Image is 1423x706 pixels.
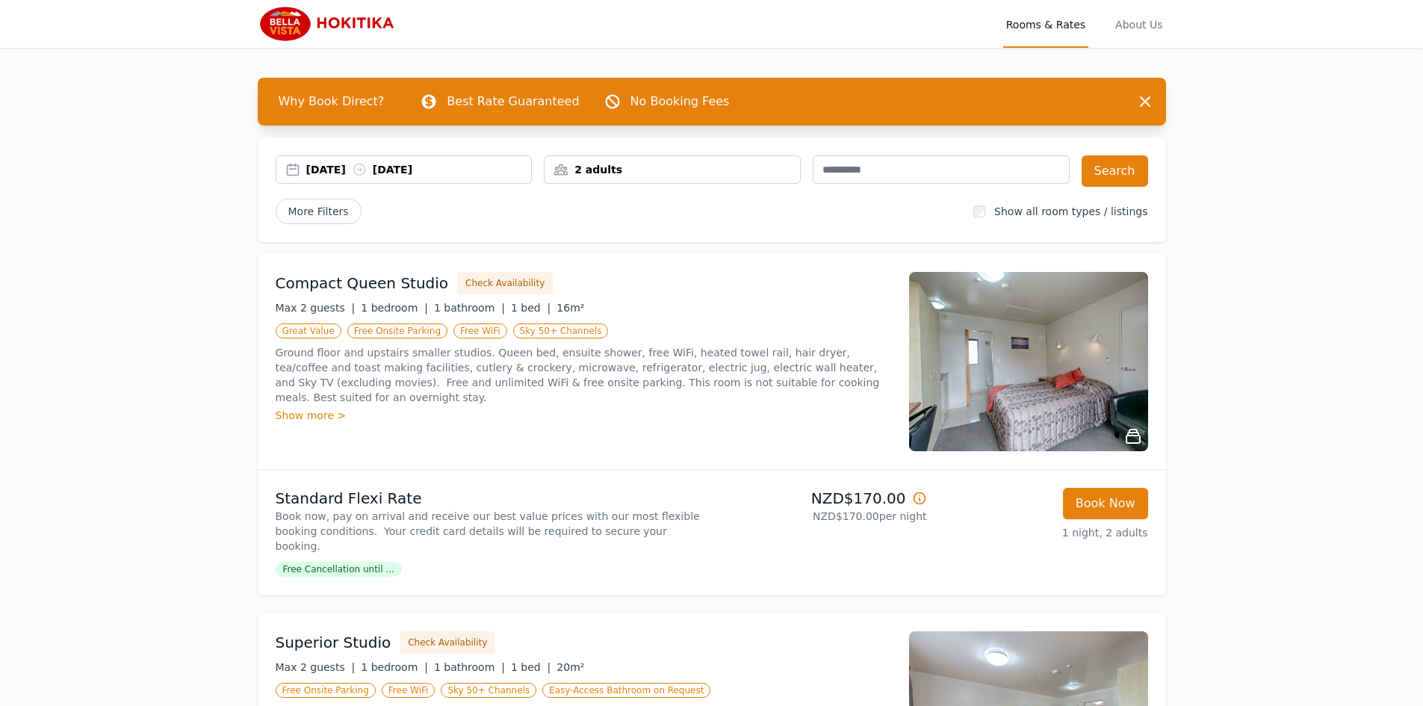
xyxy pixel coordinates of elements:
button: Book Now [1063,488,1148,519]
span: Easy-Access Bathroom on Request [542,683,710,698]
h3: Compact Queen Studio [276,273,449,294]
span: Free Onsite Parking [276,683,376,698]
div: 2 adults [545,162,800,177]
button: Search [1082,155,1148,187]
span: Free WiFi [382,683,435,698]
p: Book now, pay on arrival and receive our best value prices with our most flexible booking conditi... [276,509,706,554]
span: 1 bed | [511,302,551,314]
span: Why Book Direct? [267,87,397,117]
span: Sky 50+ Channels [513,323,609,338]
p: NZD$170.00 per night [718,509,927,524]
button: Check Availability [400,631,495,654]
span: Free Onsite Parking [347,323,447,338]
span: 20m² [557,661,584,673]
span: 1 bed | [511,661,551,673]
div: [DATE] [DATE] [306,162,532,177]
p: NZD$170.00 [718,488,927,509]
p: 1 night, 2 adults [939,525,1148,540]
p: Ground floor and upstairs smaller studios. Queen bed, ensuite shower, free WiFi, heated towel rai... [276,345,891,405]
span: Sky 50+ Channels [441,683,536,698]
button: Check Availability [457,272,553,294]
span: Max 2 guests | [276,661,356,673]
span: Great Value [276,323,341,338]
label: Show all room types / listings [994,205,1147,217]
div: Show more > [276,408,891,423]
span: Free WiFi [453,323,507,338]
p: Standard Flexi Rate [276,488,706,509]
span: More Filters [276,199,362,224]
p: Best Rate Guaranteed [447,93,579,111]
p: No Booking Fees [630,93,730,111]
span: Free Cancellation until ... [276,562,402,577]
img: Bella Vista Hokitika [258,6,402,42]
span: Max 2 guests | [276,302,356,314]
span: 1 bathroom | [434,661,505,673]
span: 1 bathroom | [434,302,505,314]
span: 1 bedroom | [361,302,428,314]
span: 16m² [557,302,584,314]
span: 1 bedroom | [361,661,428,673]
h3: Superior Studio [276,632,391,653]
